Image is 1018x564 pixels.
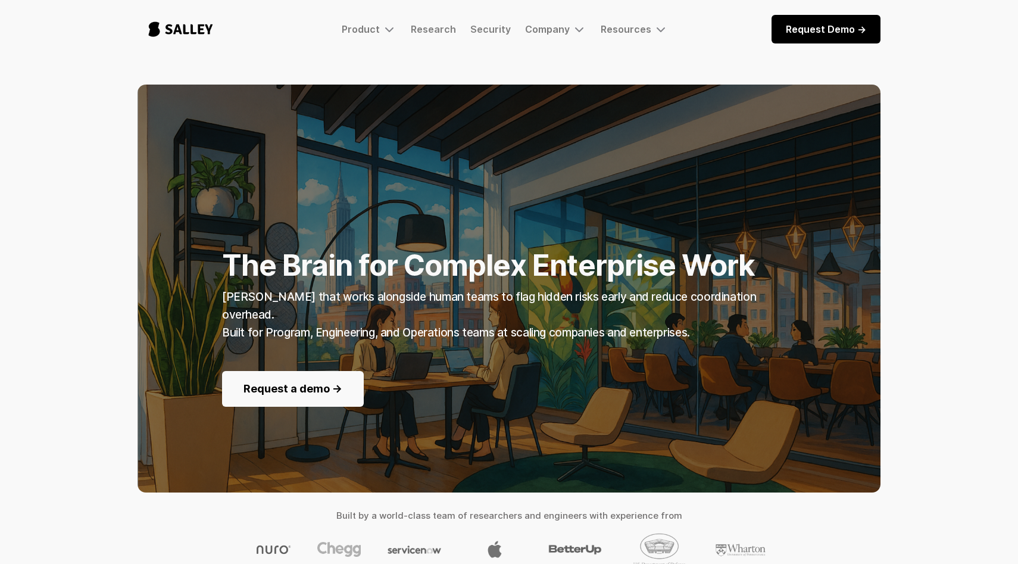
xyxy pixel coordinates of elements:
strong: The Brain for Complex Enterprise Work [222,248,755,283]
a: Request a demo -> [222,371,364,407]
div: Product [342,23,380,35]
a: home [138,10,224,49]
a: Security [470,23,511,35]
strong: [PERSON_NAME] that works alongside human teams to flag hidden risks early and reduce coordination... [222,290,756,339]
a: Research [411,23,456,35]
div: Resources [601,23,651,35]
div: Company [525,22,586,36]
div: Resources [601,22,668,36]
h4: Built by a world-class team of researchers and engineers with experience from [138,507,880,525]
div: Company [525,23,570,35]
div: Product [342,22,396,36]
a: Request Demo -> [772,15,880,43]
